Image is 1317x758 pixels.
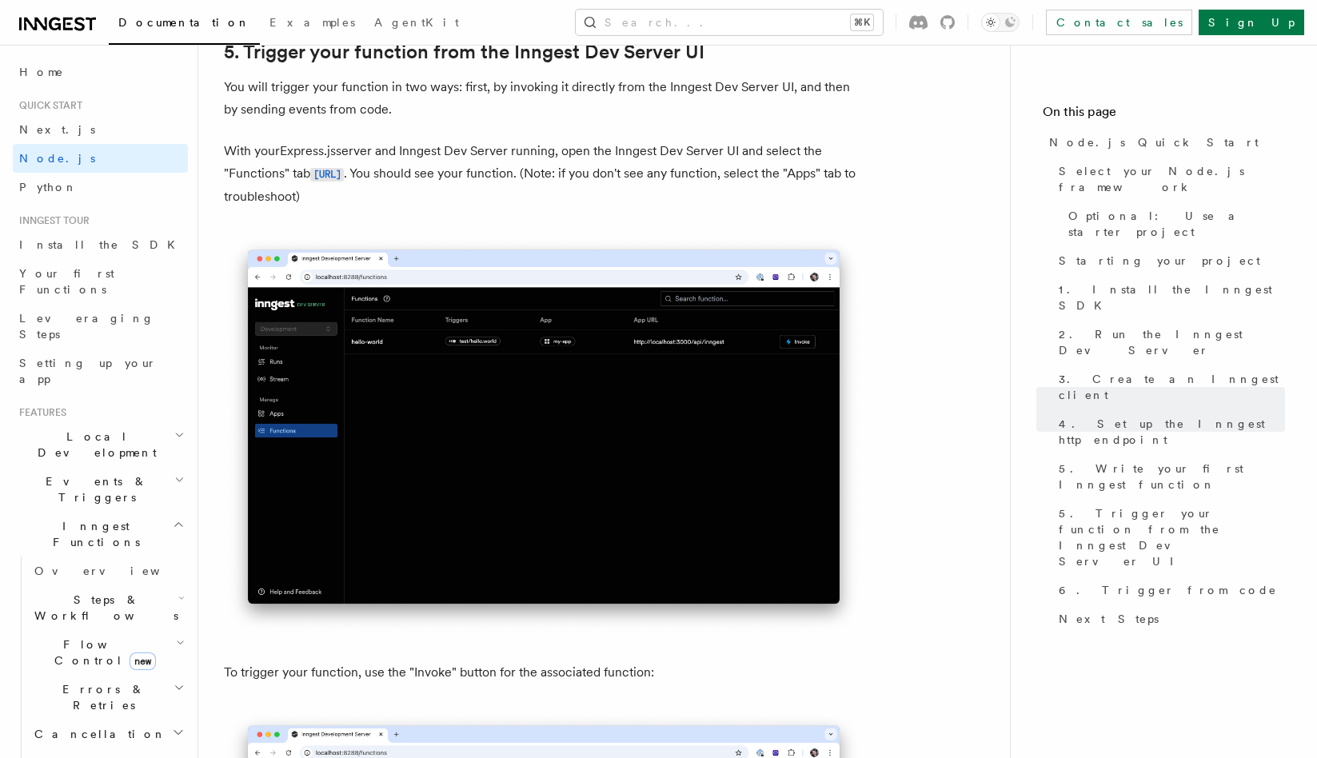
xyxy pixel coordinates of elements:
[13,467,188,512] button: Events & Triggers
[224,76,864,121] p: You will trigger your function in two ways: first, by invoking it directly from the Inngest Dev S...
[1059,281,1285,313] span: 1. Install the Inngest SDK
[13,512,188,557] button: Inngest Functions
[224,140,864,208] p: With your Express.js server and Inngest Dev Server running, open the Inngest Dev Server UI and se...
[374,16,459,29] span: AgentKit
[1059,253,1260,269] span: Starting your project
[130,652,156,670] span: new
[28,630,188,675] button: Flow Controlnew
[1059,163,1285,195] span: Select your Node.js framework
[13,230,188,259] a: Install the SDK
[1052,246,1285,275] a: Starting your project
[260,5,365,43] a: Examples
[28,720,188,748] button: Cancellation
[1059,505,1285,569] span: 5. Trigger your function from the Inngest Dev Server UI
[1046,10,1192,35] a: Contact sales
[19,64,64,80] span: Home
[13,259,188,304] a: Your first Functions
[1052,604,1285,633] a: Next Steps
[28,681,174,713] span: Errors & Retries
[851,14,873,30] kbd: ⌘K
[1052,454,1285,499] a: 5. Write your first Inngest function
[19,238,185,251] span: Install the SDK
[576,10,883,35] button: Search...⌘K
[28,675,188,720] button: Errors & Retries
[13,115,188,144] a: Next.js
[28,585,188,630] button: Steps & Workflows
[1062,201,1285,246] a: Optional: Use a starter project
[13,58,188,86] a: Home
[224,661,864,684] p: To trigger your function, use the "Invoke" button for the associated function:
[13,214,90,227] span: Inngest tour
[13,349,188,393] a: Setting up your app
[19,267,114,296] span: Your first Functions
[28,557,188,585] a: Overview
[1043,102,1285,128] h4: On this page
[1052,409,1285,454] a: 4. Set up the Inngest http endpoint
[1052,320,1285,365] a: 2. Run the Inngest Dev Server
[34,565,199,577] span: Overview
[1049,134,1259,150] span: Node.js Quick Start
[1043,128,1285,157] a: Node.js Quick Start
[28,592,178,624] span: Steps & Workflows
[1068,208,1285,240] span: Optional: Use a starter project
[1052,157,1285,201] a: Select your Node.js framework
[13,173,188,201] a: Python
[1059,326,1285,358] span: 2. Run the Inngest Dev Server
[365,5,469,43] a: AgentKit
[310,168,344,182] code: [URL]
[1059,416,1285,448] span: 4. Set up the Inngest http endpoint
[13,422,188,467] button: Local Development
[1059,611,1159,627] span: Next Steps
[13,518,173,550] span: Inngest Functions
[19,152,95,165] span: Node.js
[13,473,174,505] span: Events & Triggers
[19,123,95,136] span: Next.js
[13,304,188,349] a: Leveraging Steps
[28,636,176,668] span: Flow Control
[1199,10,1304,35] a: Sign Up
[1059,371,1285,403] span: 3. Create an Inngest client
[1052,576,1285,604] a: 6. Trigger from code
[13,144,188,173] a: Node.js
[1059,461,1285,493] span: 5. Write your first Inngest function
[310,166,344,181] a: [URL]
[224,41,704,63] a: 5. Trigger your function from the Inngest Dev Server UI
[28,726,166,742] span: Cancellation
[19,312,154,341] span: Leveraging Steps
[13,99,82,112] span: Quick start
[13,406,66,419] span: Features
[13,429,174,461] span: Local Development
[118,16,250,29] span: Documentation
[1059,582,1277,598] span: 6. Trigger from code
[1052,499,1285,576] a: 5. Trigger your function from the Inngest Dev Server UI
[224,233,864,636] img: Inngest Dev Server web interface's functions tab with functions listed
[19,357,157,385] span: Setting up your app
[981,13,1020,32] button: Toggle dark mode
[1052,275,1285,320] a: 1. Install the Inngest SDK
[19,181,78,193] span: Python
[1052,365,1285,409] a: 3. Create an Inngest client
[109,5,260,45] a: Documentation
[269,16,355,29] span: Examples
